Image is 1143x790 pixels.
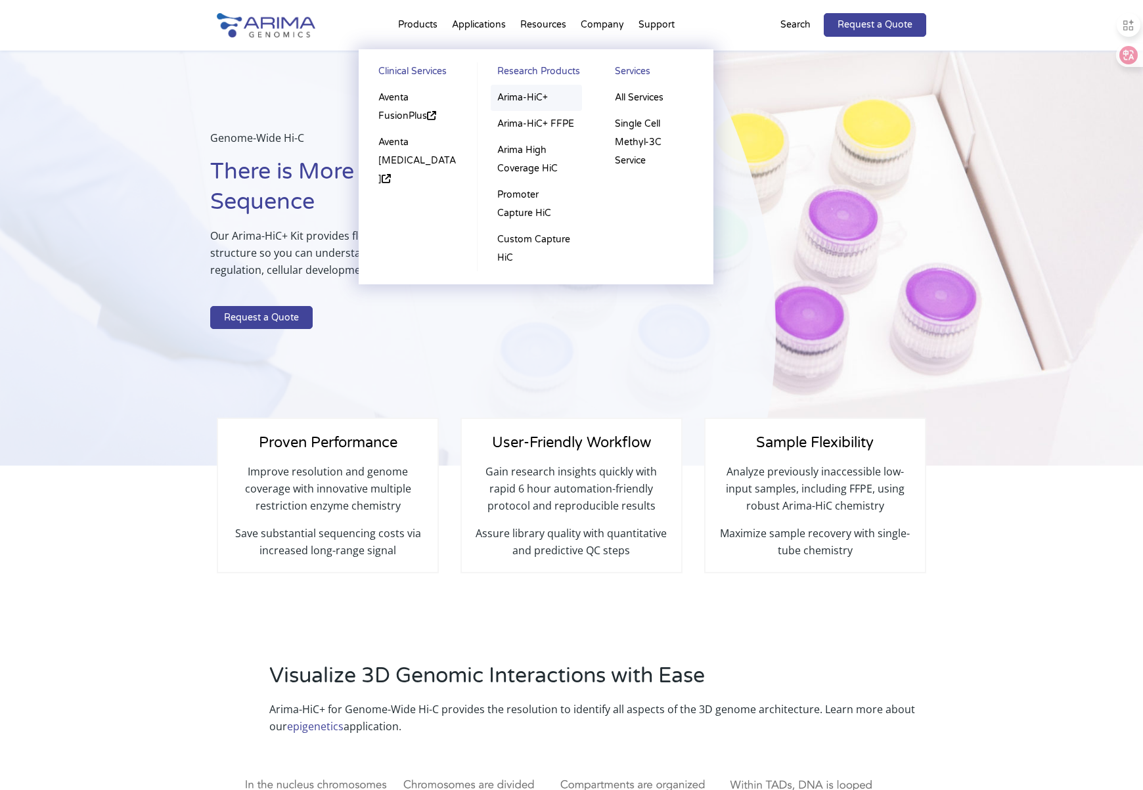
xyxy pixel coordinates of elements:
a: Custom Capture HiC [491,227,582,271]
p: Maximize sample recovery with single-tube chemistry [719,525,912,559]
p: Our Arima-HiC+ Kit provides flexible and robust solutions for exploring both genome sequence + st... [210,227,710,289]
span: Sample Flexibility [756,434,874,451]
p: Improve resolution and genome coverage with innovative multiple restriction enzyme chemistry [231,463,424,525]
p: Genome-Wide Hi-C [210,129,710,157]
span: Proven Performance [259,434,397,451]
img: Arima-Genomics-logo [217,13,315,37]
p: Arima-HiC+ for Genome-Wide Hi-C provides the resolution to identify all aspects of the 3D genome ... [269,701,926,735]
p: Analyze previously inaccessible low-input samples, including FFPE, using robust Arima-HiC chemistry [719,463,912,525]
a: Services [608,62,700,85]
p: Assure library quality with quantitative and predictive QC steps [475,525,668,559]
span: User-Friendly Workflow [492,434,651,451]
a: epigenetics [287,719,344,734]
a: Aventa [MEDICAL_DATA] [372,129,464,192]
a: Promoter Capture HiC [491,182,582,227]
p: Gain research insights quickly with rapid 6 hour automation-friendly protocol and reproducible re... [475,463,668,525]
a: Request a Quote [210,306,313,330]
h2: Visualize 3D Genomic Interactions with Ease [269,661,926,701]
a: Request a Quote [824,13,926,37]
p: Save substantial sequencing costs via increased long-range signal [231,525,424,559]
a: Aventa FusionPlus [372,85,464,129]
a: Arima-HiC+ FFPE [491,111,582,137]
a: Research Products [491,62,582,85]
a: Arima-HiC+ [491,85,582,111]
p: Search [780,16,811,33]
a: Single Cell Methyl-3C Service [608,111,700,174]
a: All Services [608,85,700,111]
a: Arima High Coverage HiC [491,137,582,182]
a: Clinical Services [372,62,464,85]
h1: There is More to a Genome than Just Sequence [210,157,710,227]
